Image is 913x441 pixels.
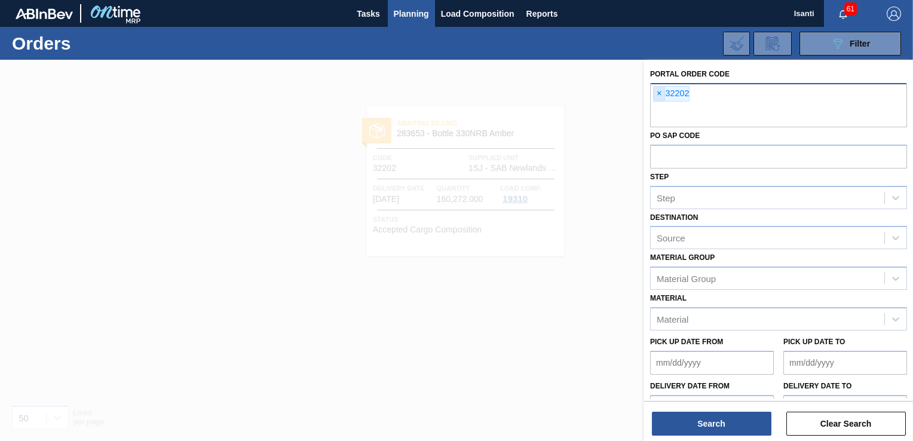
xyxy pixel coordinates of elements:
span: Tasks [356,7,382,21]
div: Source [657,233,685,243]
label: Destination [650,213,698,222]
span: 61 [844,2,857,16]
input: mm/dd/yyyy [650,351,774,375]
button: Notifications [824,5,862,22]
span: Reports [526,7,558,21]
label: Pick up Date to [783,338,845,346]
img: TNhmsLtSVTkK8tSr43FrP2fwEKptu5GPRR3wAAAABJRU5ErkJggg== [16,8,73,19]
span: Load Composition [441,7,514,21]
div: Material Group [657,274,716,284]
label: Material [650,294,687,302]
label: Delivery Date from [650,382,730,390]
label: Portal Order Code [650,70,730,78]
span: Planning [394,7,429,21]
label: Pick up Date from [650,338,723,346]
img: Logout [887,7,901,21]
input: mm/dd/yyyy [650,395,774,419]
div: Step [657,192,675,203]
div: 32202 [653,86,690,102]
span: Filter [850,39,870,48]
button: Filter [799,32,901,56]
label: Step [650,173,669,181]
h1: Orders [12,36,183,50]
div: Order Review Request [753,32,792,56]
input: mm/dd/yyyy [783,351,907,375]
label: PO SAP Code [650,131,700,140]
div: Import Order Negotiation [723,32,750,56]
span: × [654,87,665,101]
div: Material [657,314,688,324]
label: Material Group [650,253,715,262]
input: mm/dd/yyyy [783,395,907,419]
label: Delivery Date to [783,382,851,390]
